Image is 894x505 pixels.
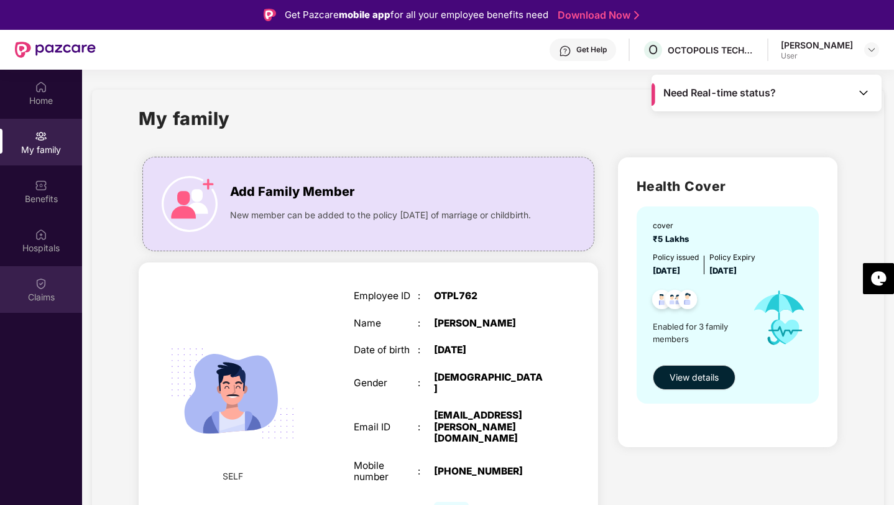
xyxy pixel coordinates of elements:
[559,45,571,57] img: svg+xml;base64,PHN2ZyBpZD0iSGVscC0zMngzMiIgeG1sbnM9Imh0dHA6Ly93d3cudzMub3JnLzIwMDAvc3ZnIiB3aWR0aD...
[673,286,703,317] img: svg+xml;base64,PHN2ZyB4bWxucz0iaHR0cDovL3d3dy53My5vcmcvMjAwMC9zdmciIHdpZHRoPSI0OC45NDMiIGhlaWdodD...
[653,220,694,232] div: cover
[653,266,680,276] span: [DATE]
[418,290,434,302] div: :
[223,470,243,483] span: SELF
[668,44,755,56] div: OCTOPOLIS TECHNOLOGIES PRIVATE LIMITED
[418,345,434,356] div: :
[35,130,47,142] img: svg+xml;base64,PHN2ZyB3aWR0aD0iMjAiIGhlaWdodD0iMjAiIHZpZXdCb3g9IjAgMCAyMCAyMCIgZmlsbD0ibm9uZSIgeG...
[354,378,418,389] div: Gender
[230,208,531,222] span: New member can be added to the policy [DATE] of marriage or childbirth.
[354,460,418,483] div: Mobile number
[285,7,548,22] div: Get Pazcare for all your employee benefits need
[139,104,230,132] h1: My family
[35,81,47,93] img: svg+xml;base64,PHN2ZyBpZD0iSG9tZSIgeG1sbnM9Imh0dHA6Ly93d3cudzMub3JnLzIwMDAvc3ZnIiB3aWR0aD0iMjAiIG...
[354,290,418,302] div: Employee ID
[35,228,47,241] img: svg+xml;base64,PHN2ZyBpZD0iSG9zcGl0YWxzIiB4bWxucz0iaHR0cDovL3d3dy53My5vcmcvMjAwMC9zdmciIHdpZHRoPS...
[663,86,776,100] span: Need Real-time status?
[418,378,434,389] div: :
[660,286,690,317] img: svg+xml;base64,PHN2ZyB4bWxucz0iaHR0cDovL3d3dy53My5vcmcvMjAwMC9zdmciIHdpZHRoPSI0OC45MTUiIGhlaWdodD...
[434,318,546,329] div: [PERSON_NAME]
[230,182,354,202] span: Add Family Member
[781,39,853,51] div: [PERSON_NAME]
[418,466,434,477] div: :
[354,318,418,329] div: Name
[781,51,853,61] div: User
[354,422,418,433] div: Email ID
[354,345,418,356] div: Date of birth
[709,252,755,264] div: Policy Expiry
[418,318,434,329] div: :
[434,372,546,395] div: [DEMOGRAPHIC_DATA]
[558,9,635,22] a: Download Now
[634,9,639,22] img: Stroke
[162,176,218,232] img: icon
[670,371,719,384] span: View details
[857,86,870,99] img: Toggle Icon
[35,277,47,290] img: svg+xml;base64,PHN2ZyBpZD0iQ2xhaW0iIHhtbG5zPSJodHRwOi8vd3d3LnczLm9yZy8yMDAwL3N2ZyIgd2lkdGg9IjIwIi...
[434,345,546,356] div: [DATE]
[742,277,817,359] img: icon
[434,466,546,477] div: [PHONE_NUMBER]
[709,266,737,276] span: [DATE]
[15,42,96,58] img: New Pazcare Logo
[434,410,546,444] div: [EMAIL_ADDRESS][PERSON_NAME][DOMAIN_NAME]
[264,9,276,21] img: Logo
[653,234,694,244] span: ₹5 Lakhs
[637,176,819,197] h2: Health Cover
[35,179,47,192] img: svg+xml;base64,PHN2ZyBpZD0iQmVuZWZpdHMiIHhtbG5zPSJodHRwOi8vd3d3LnczLm9yZy8yMDAwL3N2ZyIgd2lkdGg9Ij...
[647,286,677,317] img: svg+xml;base64,PHN2ZyB4bWxucz0iaHR0cDovL3d3dy53My5vcmcvMjAwMC9zdmciIHdpZHRoPSI0OC45NDMiIGhlaWdodD...
[653,365,735,390] button: View details
[418,422,434,433] div: :
[648,42,658,57] span: O
[434,290,546,302] div: OTPL762
[576,45,607,55] div: Get Help
[339,9,390,21] strong: mobile app
[653,252,699,264] div: Policy issued
[156,317,309,470] img: svg+xml;base64,PHN2ZyB4bWxucz0iaHR0cDovL3d3dy53My5vcmcvMjAwMC9zdmciIHdpZHRoPSIyMjQiIGhlaWdodD0iMT...
[867,45,877,55] img: svg+xml;base64,PHN2ZyBpZD0iRHJvcGRvd24tMzJ4MzIiIHhtbG5zPSJodHRwOi8vd3d3LnczLm9yZy8yMDAwL3N2ZyIgd2...
[653,320,742,346] span: Enabled for 3 family members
